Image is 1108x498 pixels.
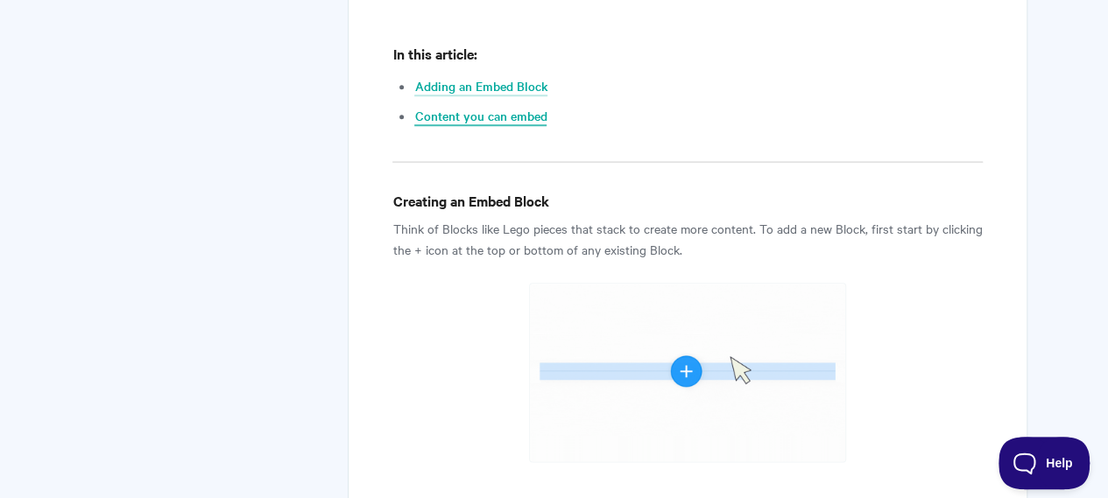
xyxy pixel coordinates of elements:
strong: In this article: [392,44,476,63]
img: file-a2X1aahEAz.gif [529,283,846,461]
a: Content you can embed [414,107,547,126]
iframe: Toggle Customer Support [999,437,1090,489]
a: Adding an Embed Block [414,77,547,96]
p: Think of Blocks like Lego pieces that stack to create more content. To add a new Block, first sta... [392,218,982,260]
h4: Creating an Embed Block [392,190,982,212]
